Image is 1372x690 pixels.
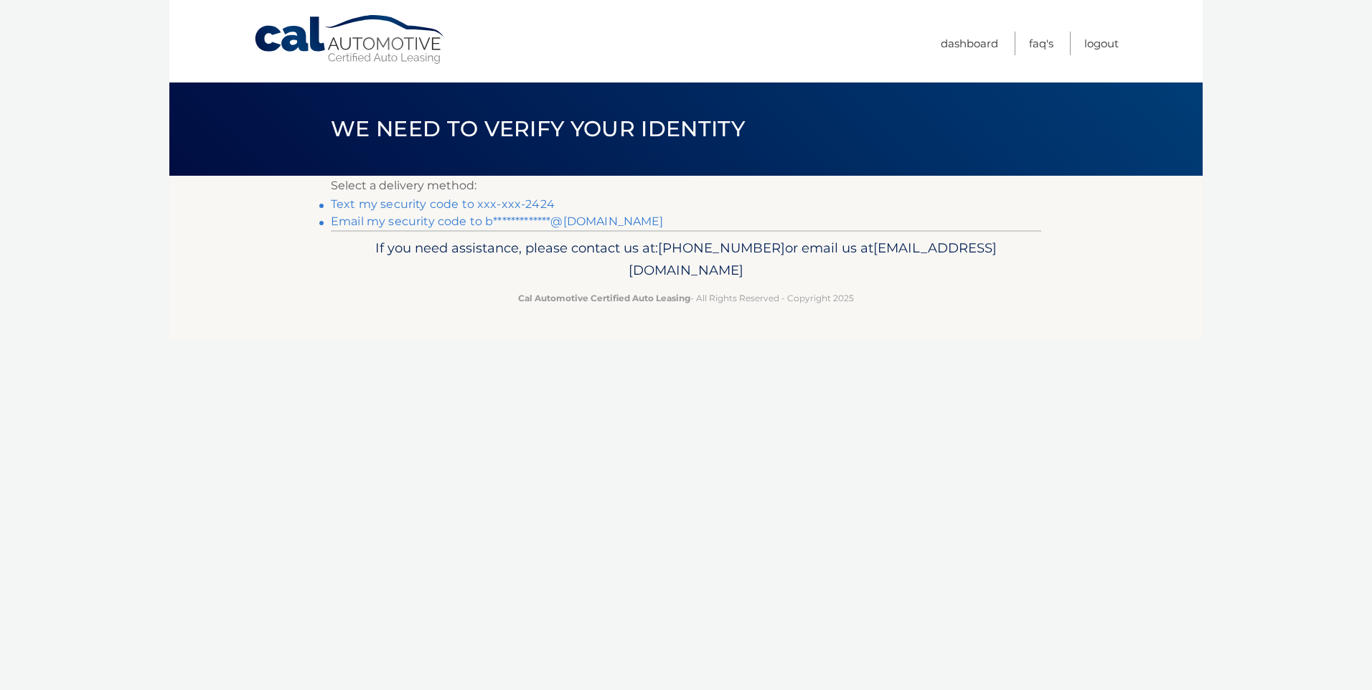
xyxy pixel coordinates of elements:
[340,237,1032,283] p: If you need assistance, please contact us at: or email us at
[1029,32,1053,55] a: FAQ's
[331,176,1041,196] p: Select a delivery method:
[331,115,745,142] span: We need to verify your identity
[518,293,690,303] strong: Cal Automotive Certified Auto Leasing
[253,14,447,65] a: Cal Automotive
[1084,32,1119,55] a: Logout
[331,197,555,211] a: Text my security code to xxx-xxx-2424
[941,32,998,55] a: Dashboard
[658,240,785,256] span: [PHONE_NUMBER]
[340,290,1032,306] p: - All Rights Reserved - Copyright 2025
